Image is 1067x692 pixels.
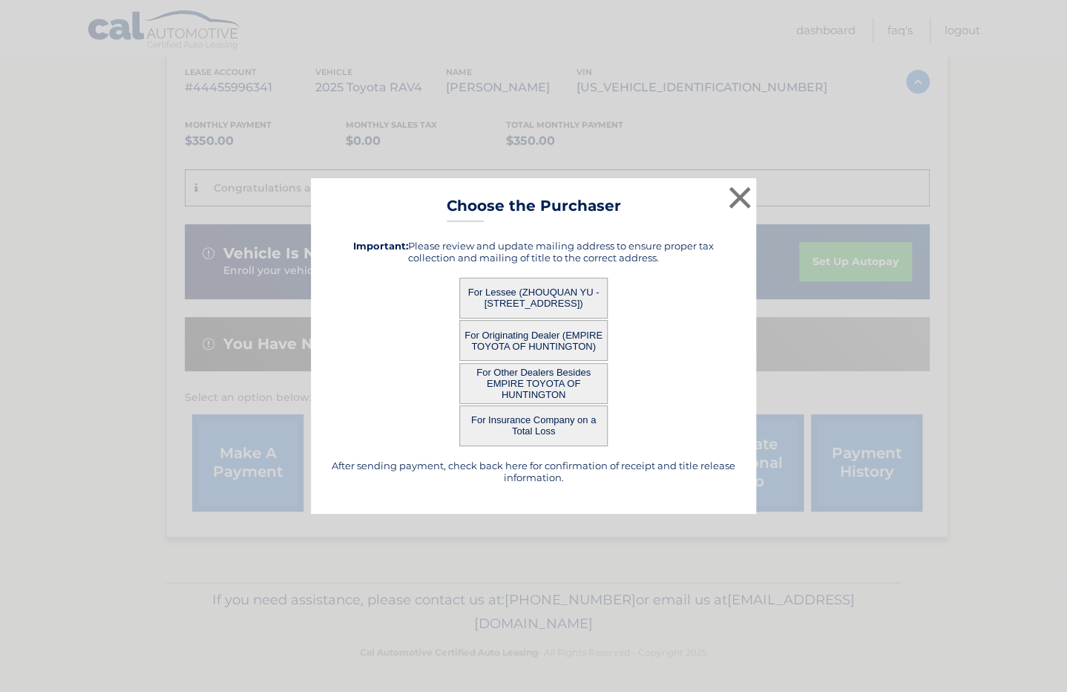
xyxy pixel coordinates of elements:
button: × [725,183,755,212]
button: For Originating Dealer (EMPIRE TOYOTA OF HUNTINGTON) [459,320,608,361]
h5: After sending payment, check back here for confirmation of receipt and title release information. [329,460,738,483]
button: For Insurance Company on a Total Loss [459,405,608,446]
button: For Other Dealers Besides EMPIRE TOYOTA OF HUNTINGTON [459,363,608,404]
h5: Please review and update mailing address to ensure proper tax collection and mailing of title to ... [329,240,738,264]
strong: Important: [353,240,408,252]
button: For Lessee (ZHOUQUAN YU - [STREET_ADDRESS]) [459,278,608,319]
h3: Choose the Purchaser [447,197,621,223]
